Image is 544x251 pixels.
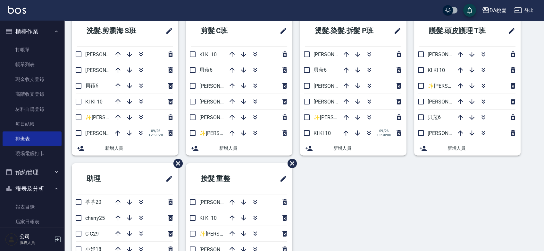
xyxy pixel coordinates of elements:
[20,233,52,240] h5: 公司
[428,67,445,73] span: KI KI 10
[3,117,62,131] a: 每日結帳
[148,129,163,133] span: 09/26
[428,51,469,58] span: [PERSON_NAME]5
[199,114,241,121] span: [PERSON_NAME]5
[314,67,327,73] span: 貝菈6
[428,99,469,105] span: [PERSON_NAME]8
[5,233,18,246] img: Person
[305,19,385,42] h2: 燙髮.染髮.拆髮 P班
[105,145,173,152] span: 新增人員
[3,23,62,40] button: 櫃檯作業
[191,167,258,190] h2: 接髮 重整
[191,19,256,42] h2: 剪髮 C班
[85,83,98,89] span: 貝菈6
[20,240,52,246] p: 服務人員
[300,141,406,156] div: 新增人員
[199,215,217,221] span: KI KI 10
[504,23,515,39] span: 修改班表的標題
[77,167,136,190] h2: 助理
[219,145,287,152] span: 新增人員
[85,67,127,73] span: [PERSON_NAME]8
[314,130,331,136] span: KI KI 10
[85,99,103,105] span: KI KI 10
[463,4,476,17] button: save
[3,164,62,181] button: 預約管理
[314,83,355,89] span: [PERSON_NAME]8
[490,6,506,14] div: DA桃園
[448,145,515,152] span: 新增人員
[512,4,536,16] button: 登出
[199,199,241,205] span: [PERSON_NAME]5
[199,83,241,89] span: [PERSON_NAME]3
[3,42,62,57] a: 打帳單
[3,146,62,161] a: 現場電腦打卡
[3,57,62,72] a: 帳單列表
[162,171,173,186] span: 修改班表的標題
[390,23,401,39] span: 修改班表的標題
[314,51,355,58] span: [PERSON_NAME]3
[199,67,213,73] span: 貝菈6
[3,200,62,214] a: 報表目錄
[3,214,62,229] a: 店家日報表
[85,231,99,237] span: C C29
[428,83,524,89] span: ✨[PERSON_NAME][PERSON_NAME] ✨16
[414,141,521,156] div: 新增人員
[428,114,441,120] span: 貝菈6
[199,231,296,237] span: ✨[PERSON_NAME][PERSON_NAME] ✨16
[276,171,287,186] span: 修改班表的標題
[479,4,509,17] button: DA桃園
[377,133,391,137] span: 11:30:00
[3,102,62,117] a: 材料自購登錄
[419,19,499,42] h2: 護髮.頭皮護理 T班
[85,199,101,205] span: 葶葶20
[199,99,241,105] span: [PERSON_NAME]8
[199,51,217,58] span: KI KI 10
[3,180,62,197] button: 報表及分析
[3,87,62,102] a: 高階收支登錄
[3,72,62,87] a: 現金收支登錄
[377,129,391,133] span: 09/26
[85,130,127,136] span: [PERSON_NAME]5
[199,130,296,136] span: ✨[PERSON_NAME][PERSON_NAME] ✨16
[186,141,292,156] div: 新增人員
[3,131,62,146] a: 排班表
[148,133,163,137] span: 12:51:20
[77,19,154,42] h2: 洗髮.剪瀏海 S班
[283,154,298,173] span: 刪除班表
[428,130,469,136] span: [PERSON_NAME]3
[314,99,355,105] span: [PERSON_NAME]5
[314,114,410,121] span: ✨[PERSON_NAME][PERSON_NAME] ✨16
[169,154,184,173] span: 刪除班表
[276,23,287,39] span: 修改班表的標題
[85,51,127,58] span: [PERSON_NAME]3
[162,23,173,39] span: 修改班表的標題
[8,6,26,14] img: Logo
[85,215,105,221] span: cherry25
[72,141,178,156] div: 新增人員
[85,114,182,121] span: ✨[PERSON_NAME][PERSON_NAME] ✨16
[333,145,401,152] span: 新增人員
